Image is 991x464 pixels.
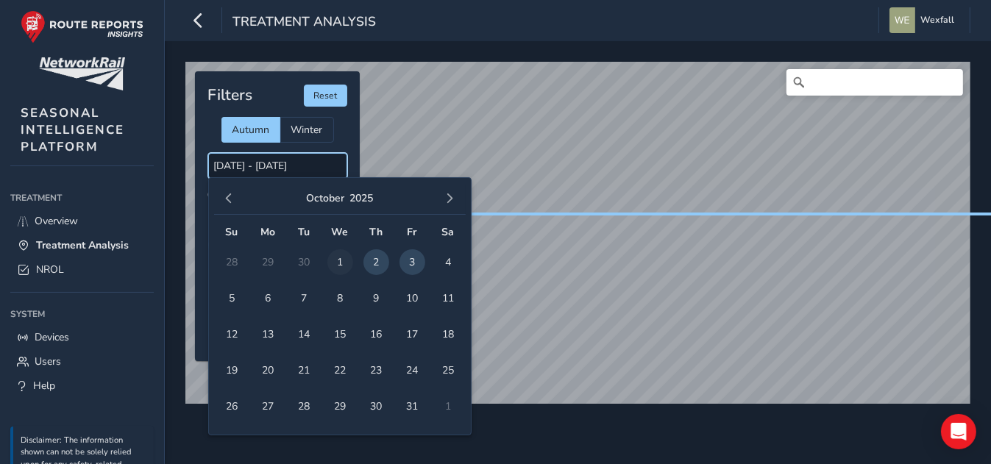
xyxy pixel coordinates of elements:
span: 7 [291,285,317,311]
a: Treatment Analysis [10,233,154,257]
button: October [306,191,344,205]
button: 2025 [349,191,373,205]
span: 28 [291,393,317,419]
span: 18 [436,321,461,347]
span: 21 [291,357,317,383]
span: 19 [219,357,245,383]
div: Treatment [10,187,154,209]
span: 17 [399,321,425,347]
span: NROL [36,263,64,276]
span: Th [369,225,383,239]
span: 1 [327,249,353,275]
span: Winter [291,123,323,137]
span: Treatment Analysis [232,13,376,33]
span: Sa [442,225,455,239]
div: Autumn [221,117,280,143]
span: 16 [363,321,389,347]
span: 8 [327,285,353,311]
canvas: Map [185,62,970,413]
span: Mo [260,225,275,239]
span: 22 [327,357,353,383]
span: Su [226,225,238,239]
span: 25 [436,357,461,383]
a: Help [10,374,154,398]
span: 2 [363,249,389,275]
span: Treatment Analysis [36,238,129,252]
button: Reset [304,85,347,107]
span: SEASONAL INTELLIGENCE PLATFORM [21,104,124,155]
span: We [332,225,349,239]
span: Autumn [232,123,270,137]
span: 23 [363,357,389,383]
span: Help [33,379,55,393]
a: Users [10,349,154,374]
img: rr logo [21,10,143,43]
h4: Filters [208,86,253,104]
div: Open Intercom Messenger [941,414,976,449]
span: 29 [327,393,353,419]
span: 12 [219,321,245,347]
div: System [10,303,154,325]
span: Wexfall [920,7,954,33]
span: 31 [399,393,425,419]
a: Devices [10,325,154,349]
span: Tu [298,225,310,239]
img: customer logo [39,57,125,90]
span: Users [35,354,61,368]
div: Winter [280,117,334,143]
span: Fr [408,225,417,239]
span: 4 [436,249,461,275]
span: 26 [219,393,245,419]
span: 5 [219,285,245,311]
img: diamond-layout [889,7,915,33]
a: Overview [10,209,154,233]
input: Search [786,69,963,96]
a: NROL [10,257,154,282]
span: 3 [399,249,425,275]
span: 20 [255,357,281,383]
span: 6 [255,285,281,311]
span: 30 [363,393,389,419]
span: 24 [399,357,425,383]
span: 10 [399,285,425,311]
button: Wexfall [889,7,959,33]
span: 13 [255,321,281,347]
span: 15 [327,321,353,347]
span: Devices [35,330,69,344]
span: 27 [255,393,281,419]
span: 9 [363,285,389,311]
span: 14 [291,321,317,347]
span: 11 [436,285,461,311]
span: Overview [35,214,78,228]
